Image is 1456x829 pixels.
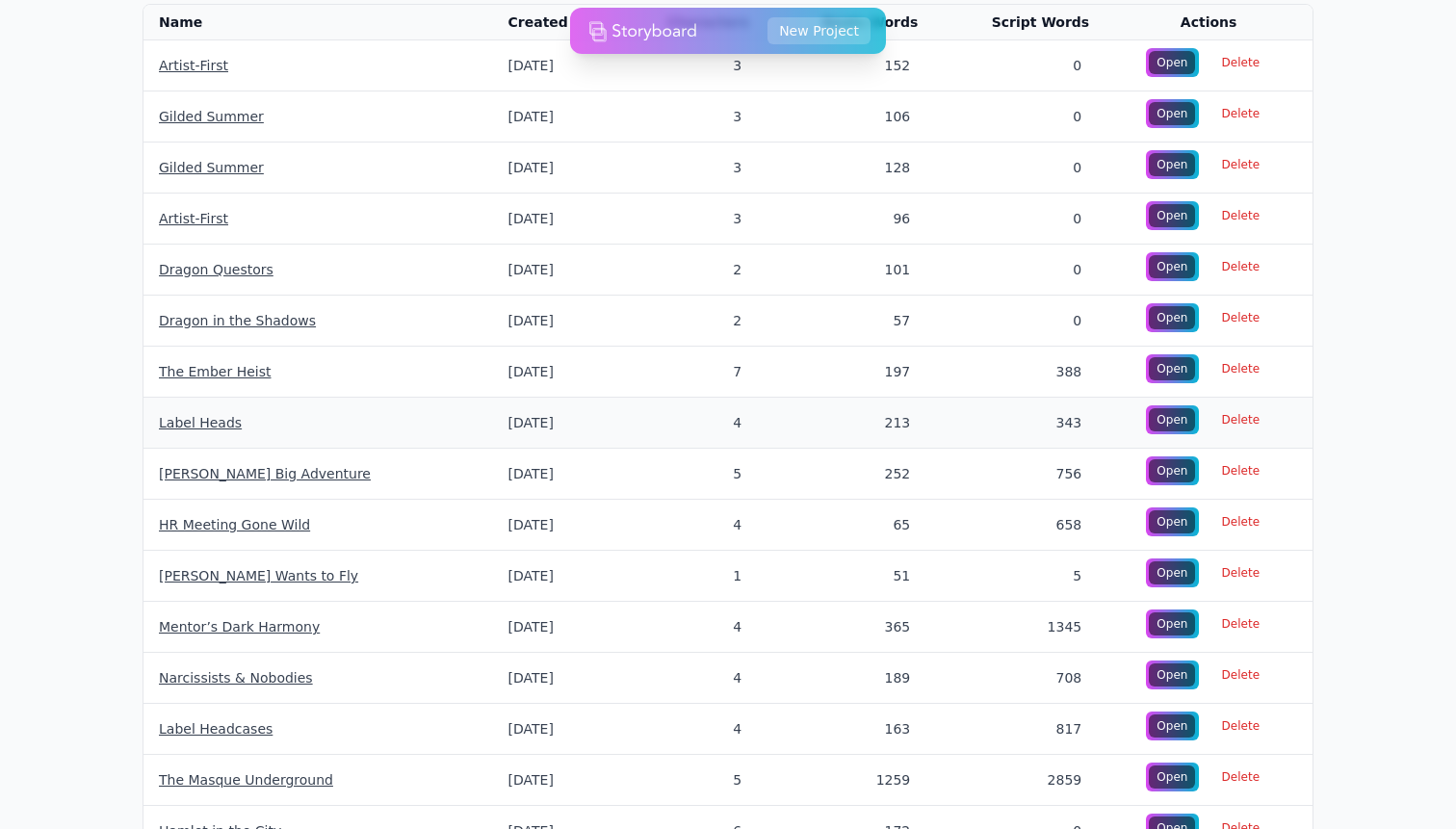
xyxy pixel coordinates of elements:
[589,12,697,50] img: storyboard
[613,296,765,347] td: 2
[493,755,614,806] td: [DATE]
[1146,507,1198,536] a: Open
[1149,714,1195,738] div: Open
[1105,5,1313,40] th: Actions
[1210,661,1271,688] span: Delete
[493,40,614,91] td: [DATE]
[933,5,1105,40] th: Script Words
[159,721,273,737] a: Label Headcases
[493,653,614,704] td: [DATE]
[1146,99,1198,128] a: Open
[933,245,1105,296] td: 0
[1210,764,1271,790] span: Delete
[613,602,765,653] td: 4
[765,194,933,245] td: 96
[765,602,933,653] td: 365
[765,5,933,40] th: Beats Words
[613,347,765,398] td: 7
[933,142,1105,194] td: 0
[159,211,228,226] a: Artist-First
[1210,253,1271,280] span: Delete
[159,772,333,788] a: The Masque Underground
[765,245,933,296] td: 101
[1149,663,1195,687] div: Open
[765,551,933,602] td: 51
[1149,765,1195,789] div: Open
[1146,48,1198,77] a: Open
[493,398,614,449] td: [DATE]
[1149,306,1195,329] div: Open
[493,347,614,398] td: [DATE]
[1210,610,1271,637] span: Delete
[1149,102,1195,125] div: Open
[933,602,1105,653] td: 1345
[1149,408,1195,431] div: Open
[159,313,316,328] a: Dragon in the Shadows
[493,5,614,40] th: Created
[1149,561,1195,584] div: Open
[1210,202,1271,229] span: Delete
[613,551,765,602] td: 1
[765,91,933,142] td: 106
[1149,51,1195,74] div: Open
[613,653,765,704] td: 4
[1210,100,1271,127] span: Delete
[159,568,358,583] a: [PERSON_NAME] Wants to Fly
[613,142,765,194] td: 3
[1149,204,1195,227] div: Open
[765,704,933,755] td: 163
[767,17,871,44] button: New Project
[159,364,272,379] a: The Ember Heist
[765,296,933,347] td: 57
[493,245,614,296] td: [DATE]
[1146,712,1198,740] a: Open
[933,91,1105,142] td: 0
[493,551,614,602] td: [DATE]
[765,755,933,806] td: 1259
[1149,255,1195,278] div: Open
[1210,508,1271,535] span: Delete
[933,296,1105,347] td: 0
[1210,406,1271,433] span: Delete
[159,262,273,277] a: Dragon Questors
[933,653,1105,704] td: 708
[1146,405,1198,434] a: Open
[493,296,614,347] td: [DATE]
[1210,49,1271,76] span: Delete
[1210,151,1271,178] span: Delete
[613,500,765,551] td: 4
[1146,354,1198,383] a: Open
[1210,559,1271,586] span: Delete
[613,91,765,142] td: 3
[933,755,1105,806] td: 2859
[159,619,320,635] a: Mentor’s Dark Harmony
[493,449,614,500] td: [DATE]
[933,551,1105,602] td: 5
[159,670,313,686] a: Narcissists & Nobodies
[1210,457,1271,484] span: Delete
[933,40,1105,91] td: 0
[1146,303,1198,332] a: Open
[765,500,933,551] td: 65
[765,449,933,500] td: 252
[159,415,242,430] a: Label Heads
[159,58,228,73] a: Artist-First
[613,755,765,806] td: 5
[933,347,1105,398] td: 388
[765,142,933,194] td: 128
[1149,357,1195,380] div: Open
[765,653,933,704] td: 189
[493,91,614,142] td: [DATE]
[1146,558,1198,587] a: Open
[1146,609,1198,638] a: Open
[765,40,933,91] td: 152
[493,142,614,194] td: [DATE]
[493,602,614,653] td: [DATE]
[613,398,765,449] td: 4
[1149,612,1195,635] div: Open
[933,194,1105,245] td: 0
[1210,712,1271,739] span: Delete
[933,398,1105,449] td: 343
[613,449,765,500] td: 5
[1149,459,1195,482] div: Open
